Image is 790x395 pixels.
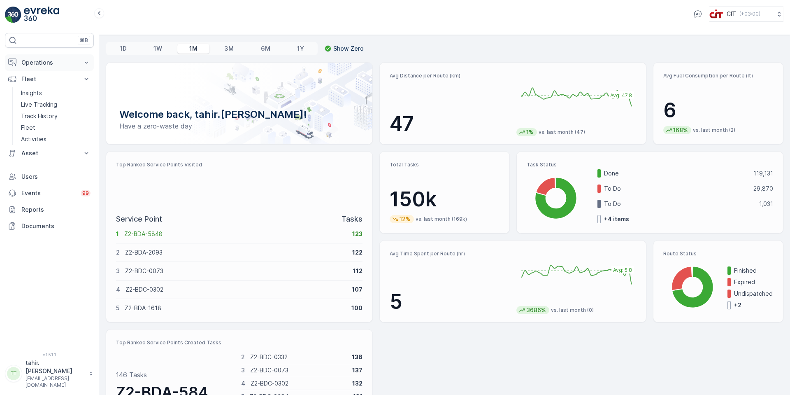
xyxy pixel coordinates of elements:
p: Have a zero-waste day [119,121,359,131]
p: Operations [21,58,77,67]
p: 6 [663,98,773,123]
button: Operations [5,54,94,71]
p: To Do [604,200,754,208]
p: Total Tasks [390,161,500,168]
p: Route Status [663,250,773,257]
p: Undispatched [734,290,773,298]
p: 4 [116,285,120,294]
div: TT [7,367,20,380]
p: 122 [352,248,362,257]
a: Track History [18,110,94,122]
p: ( +03:00 ) [739,11,760,17]
p: Finished [734,266,773,275]
a: Reports [5,201,94,218]
p: 2 [241,353,245,361]
p: 1W [153,44,162,53]
p: 1M [189,44,197,53]
p: Top Ranked Service Points Visited [116,161,362,168]
p: vs. last month (2) [693,127,735,133]
img: cit-logo_pOk6rL0.png [709,9,723,19]
p: Live Tracking [21,101,57,109]
p: Z2-BDA-2093 [125,248,347,257]
p: Track History [21,112,58,120]
p: Users [21,173,91,181]
p: 3 [241,366,245,374]
p: 132 [352,379,362,388]
p: Avg Time Spent per Route (hr) [390,250,510,257]
p: vs. last month (169k) [416,216,467,222]
p: Z2-BDA-1618 [125,304,346,312]
p: 99 [82,190,89,196]
p: 1D [120,44,127,53]
p: Fleet [21,75,77,83]
p: 12% [399,215,411,223]
a: Live Tracking [18,99,94,110]
p: 168% [672,126,689,134]
p: 3 [116,267,120,275]
p: Top Ranked Service Points Created Tasks [116,339,362,346]
p: Tasks [342,213,362,225]
p: 47 [390,112,510,136]
p: 2 [116,248,120,257]
p: Avg Fuel Consumption per Route (lt) [663,72,773,79]
p: 137 [352,366,362,374]
p: 1Y [297,44,304,53]
p: 5 [390,290,510,314]
p: [EMAIL_ADDRESS][DOMAIN_NAME] [26,375,85,388]
p: 5 [116,304,119,312]
p: Z2-BDC-0332 [250,353,347,361]
p: 123 [352,230,362,238]
p: Z2-BDC-0302 [125,285,346,294]
p: 107 [352,285,362,294]
p: 3M [224,44,234,53]
span: v 1.51.1 [5,352,94,357]
p: 150k [390,187,500,212]
p: + 2 [734,301,743,309]
p: Service Point [116,213,162,225]
img: logo [5,7,21,23]
p: Task Status [527,161,773,168]
p: 4 [241,379,245,388]
a: Insights [18,87,94,99]
button: TTtahir.[PERSON_NAME][EMAIL_ADDRESS][DOMAIN_NAME] [5,359,94,388]
p: 3686% [525,306,547,314]
button: Asset [5,145,94,161]
p: vs. last month (47) [539,129,585,136]
p: 29,870 [753,185,773,193]
p: 1% [525,128,534,136]
button: CIT(+03:00) [709,7,783,21]
p: 100 [351,304,362,312]
p: tahir.[PERSON_NAME] [26,359,85,375]
p: ⌘B [80,37,88,44]
p: Show Zero [333,44,364,53]
a: Fleet [18,122,94,133]
a: Users [5,168,94,185]
p: Events [21,189,76,197]
p: 119,131 [753,169,773,178]
p: 146 Tasks [116,370,147,380]
p: 138 [352,353,362,361]
img: logo_light-DOdMpM7g.png [24,7,59,23]
p: To Do [604,185,748,193]
p: vs. last month (0) [551,307,594,313]
p: Asset [21,149,77,157]
a: Documents [5,218,94,234]
p: Documents [21,222,91,230]
a: Activities [18,133,94,145]
p: 1 [116,230,119,238]
p: Z2-BDC-0302 [251,379,347,388]
p: Z2-BDC-0073 [250,366,347,374]
p: Welcome back, tahir.[PERSON_NAME]! [119,108,359,121]
p: Avg Distance per Route (km) [390,72,510,79]
p: Fleet [21,124,35,132]
p: Expired [734,278,773,286]
button: Fleet [5,71,94,87]
p: Reports [21,206,91,214]
p: Z2-BDA-5848 [124,230,347,238]
p: 112 [353,267,362,275]
p: 1,031 [759,200,773,208]
p: Done [604,169,748,178]
p: Insights [21,89,42,97]
p: 6M [261,44,270,53]
p: Z2-BDC-0073 [125,267,348,275]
